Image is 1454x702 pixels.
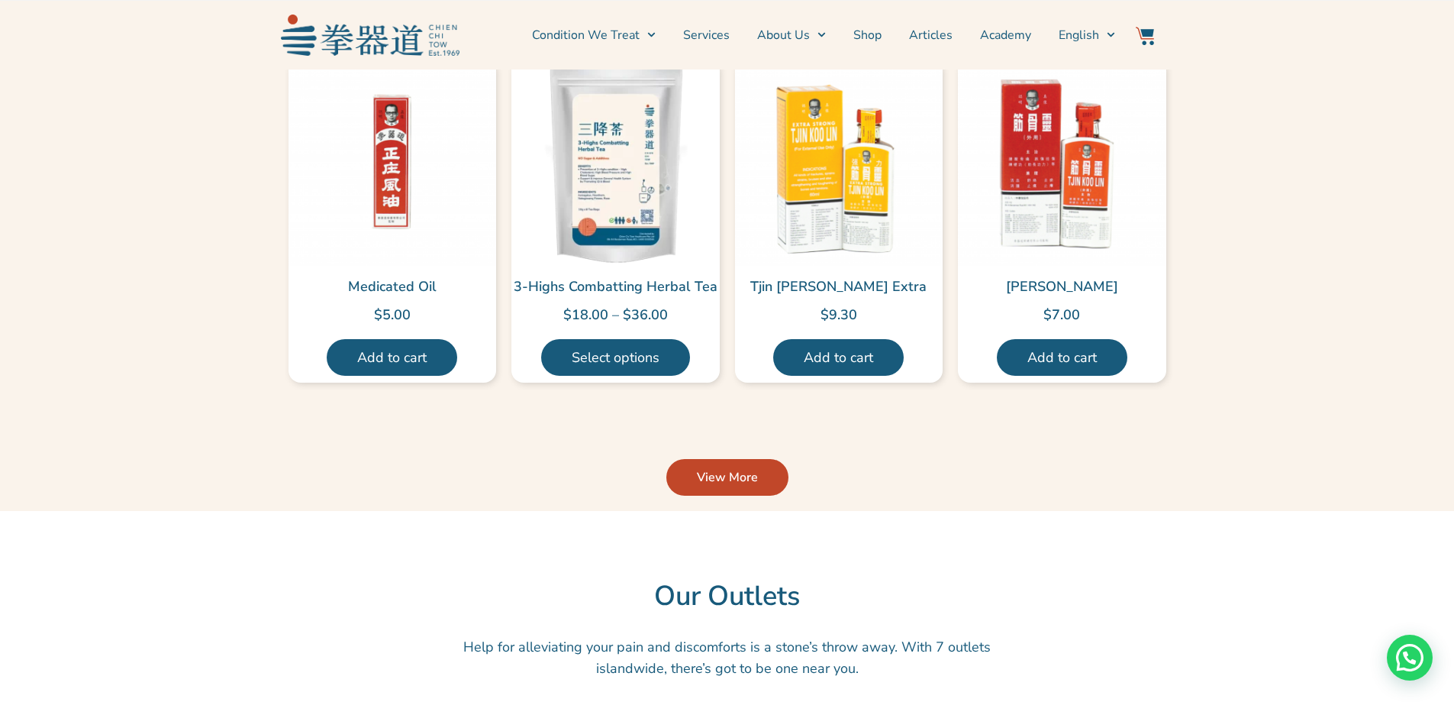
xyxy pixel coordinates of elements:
img: 3-Highs Combatting Herbal Tea [511,58,720,267]
a: Add to cart: “Tjin Koo Lin” [997,339,1127,376]
span: $ [563,306,572,324]
bdi: 18.00 [563,306,608,324]
bdi: 5.00 [374,306,411,324]
span: $ [1043,306,1052,324]
span: $ [374,306,382,324]
a: View More [666,459,788,496]
a: Condition We Treat [532,16,656,54]
bdi: 7.00 [1043,306,1080,324]
a: [PERSON_NAME] [958,276,1166,297]
h2: Our Outlets [8,580,1446,613]
p: Help for alleviating your pain and discomforts is a stone’s throw away. With 7 outlets islandwide... [441,636,1014,679]
a: Articles [909,16,953,54]
a: Medicated Oil [289,276,497,297]
img: Website Icon-03 [1136,27,1154,45]
a: Tjin [PERSON_NAME] Extra [735,276,943,297]
span: View More [697,468,758,487]
span: $ [623,306,631,324]
nav: Menu [467,16,1116,54]
img: Tjin Koo Lin [958,58,1166,267]
a: 3-Highs Combatting Herbal Tea [511,276,720,297]
img: Tjin Koo Lin Extra [735,58,943,267]
a: Add to cart: “Medicated Oil” [327,339,457,376]
span: – [612,306,619,324]
a: Academy [980,16,1031,54]
bdi: 9.30 [820,306,857,324]
span: $ [820,306,829,324]
span: English [1059,26,1099,44]
a: Services [683,16,730,54]
a: About Us [757,16,826,54]
a: English [1059,16,1115,54]
a: Select options for “3-Highs Combatting Herbal Tea” [541,339,690,376]
a: Add to cart: “Tjin Koo Lin Extra” [773,339,904,376]
bdi: 36.00 [623,306,668,324]
a: Shop [853,16,882,54]
img: Medicated Oil [289,58,497,267]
